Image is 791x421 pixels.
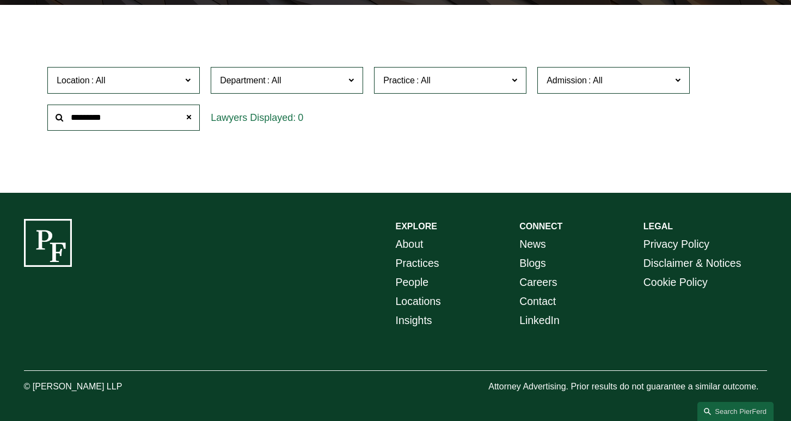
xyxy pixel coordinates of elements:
span: Department [220,76,266,85]
span: Practice [383,76,415,85]
a: LinkedIn [519,311,560,330]
a: Blogs [519,254,546,273]
a: Practices [396,254,439,273]
a: Privacy Policy [643,235,709,254]
strong: EXPLORE [396,222,437,231]
strong: CONNECT [519,222,562,231]
span: Location [57,76,90,85]
p: © [PERSON_NAME] LLP [24,379,179,395]
a: Disclaimer & Notices [643,254,741,273]
a: Careers [519,273,557,292]
a: Locations [396,292,441,311]
a: Insights [396,311,432,330]
a: Contact [519,292,556,311]
a: People [396,273,429,292]
a: About [396,235,424,254]
a: Cookie Policy [643,273,708,292]
p: Attorney Advertising. Prior results do not guarantee a similar outcome. [488,379,767,395]
span: Admission [547,76,587,85]
a: Search this site [697,402,774,421]
strong: LEGAL [643,222,673,231]
a: News [519,235,546,254]
span: 0 [298,112,303,123]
